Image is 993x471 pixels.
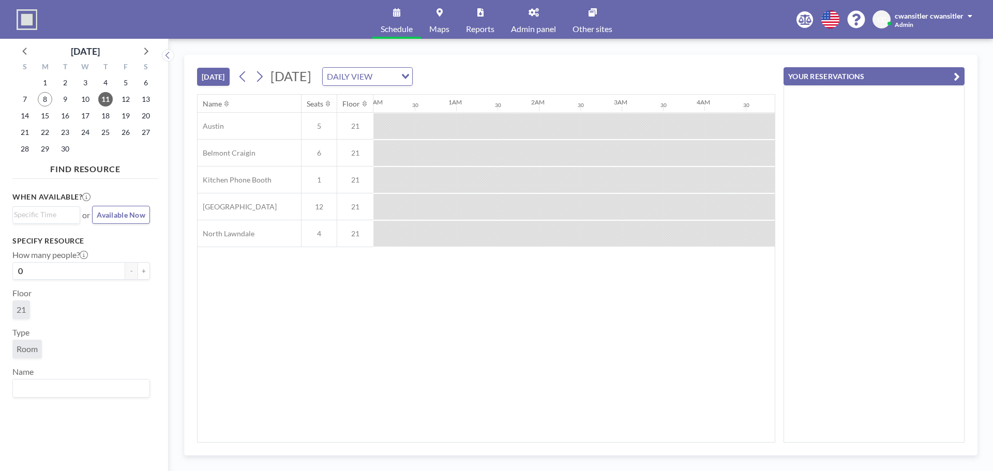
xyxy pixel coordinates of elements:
[429,25,449,33] span: Maps
[203,99,222,109] div: Name
[14,382,144,395] input: Search for option
[14,209,74,220] input: Search for option
[38,75,52,90] span: Monday, September 1, 2025
[448,98,462,106] div: 1AM
[307,99,323,109] div: Seats
[511,25,556,33] span: Admin panel
[98,109,113,123] span: Thursday, September 18, 2025
[18,125,32,140] span: Sunday, September 21, 2025
[381,25,413,33] span: Schedule
[125,262,138,280] button: -
[38,142,52,156] span: Monday, September 29, 2025
[58,109,72,123] span: Tuesday, September 16, 2025
[95,61,115,74] div: T
[302,175,337,185] span: 1
[302,229,337,238] span: 4
[325,70,374,83] span: DAILY VIEW
[82,210,90,220] span: or
[138,262,150,280] button: +
[35,61,55,74] div: M
[97,210,145,219] span: Available Now
[17,344,38,354] span: Room
[573,25,612,33] span: Other sites
[302,148,337,158] span: 6
[337,229,373,238] span: 21
[58,125,72,140] span: Tuesday, September 23, 2025
[12,288,32,298] label: Floor
[13,207,80,222] div: Search for option
[198,202,277,211] span: [GEOGRAPHIC_DATA]
[139,92,153,107] span: Saturday, September 13, 2025
[98,75,113,90] span: Thursday, September 4, 2025
[337,121,373,131] span: 21
[495,102,501,109] div: 30
[78,125,93,140] span: Wednesday, September 24, 2025
[98,125,113,140] span: Thursday, September 25, 2025
[578,102,584,109] div: 30
[366,98,383,106] div: 12AM
[743,102,749,109] div: 30
[18,109,32,123] span: Sunday, September 14, 2025
[139,125,153,140] span: Saturday, September 27, 2025
[118,125,133,140] span: Friday, September 26, 2025
[17,305,26,315] span: 21
[197,68,230,86] button: [DATE]
[71,44,100,58] div: [DATE]
[76,61,96,74] div: W
[337,148,373,158] span: 21
[58,142,72,156] span: Tuesday, September 30, 2025
[198,121,224,131] span: Austin
[58,75,72,90] span: Tuesday, September 2, 2025
[118,109,133,123] span: Friday, September 19, 2025
[337,202,373,211] span: 21
[12,250,88,260] label: How many people?
[697,98,710,106] div: 4AM
[784,67,965,85] button: YOUR RESERVATIONS
[78,92,93,107] span: Wednesday, September 10, 2025
[18,92,32,107] span: Sunday, September 7, 2025
[38,125,52,140] span: Monday, September 22, 2025
[78,109,93,123] span: Wednesday, September 17, 2025
[18,142,32,156] span: Sunday, September 28, 2025
[12,236,150,246] h3: Specify resource
[198,229,254,238] span: North Lawndale
[531,98,545,106] div: 2AM
[15,61,35,74] div: S
[302,202,337,211] span: 12
[118,75,133,90] span: Friday, September 5, 2025
[302,121,337,131] span: 5
[270,68,311,84] span: [DATE]
[323,68,412,85] div: Search for option
[118,92,133,107] span: Friday, September 12, 2025
[58,92,72,107] span: Tuesday, September 9, 2025
[877,15,886,24] span: CC
[337,175,373,185] span: 21
[342,99,360,109] div: Floor
[466,25,494,33] span: Reports
[78,75,93,90] span: Wednesday, September 3, 2025
[13,379,149,397] div: Search for option
[139,75,153,90] span: Saturday, September 6, 2025
[895,21,913,28] span: Admin
[55,61,76,74] div: T
[412,102,418,109] div: 30
[660,102,667,109] div: 30
[38,92,52,107] span: Monday, September 8, 2025
[92,206,150,224] button: Available Now
[895,11,964,20] span: cwansitler cwansitler
[198,148,255,158] span: Belmont Craigin
[12,160,158,174] h4: FIND RESOURCE
[614,98,627,106] div: 3AM
[38,109,52,123] span: Monday, September 15, 2025
[12,367,34,377] label: Name
[12,327,29,338] label: Type
[17,9,37,30] img: organization-logo
[375,70,395,83] input: Search for option
[198,175,272,185] span: Kitchen Phone Booth
[98,92,113,107] span: Thursday, September 11, 2025
[136,61,156,74] div: S
[139,109,153,123] span: Saturday, September 20, 2025
[115,61,136,74] div: F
